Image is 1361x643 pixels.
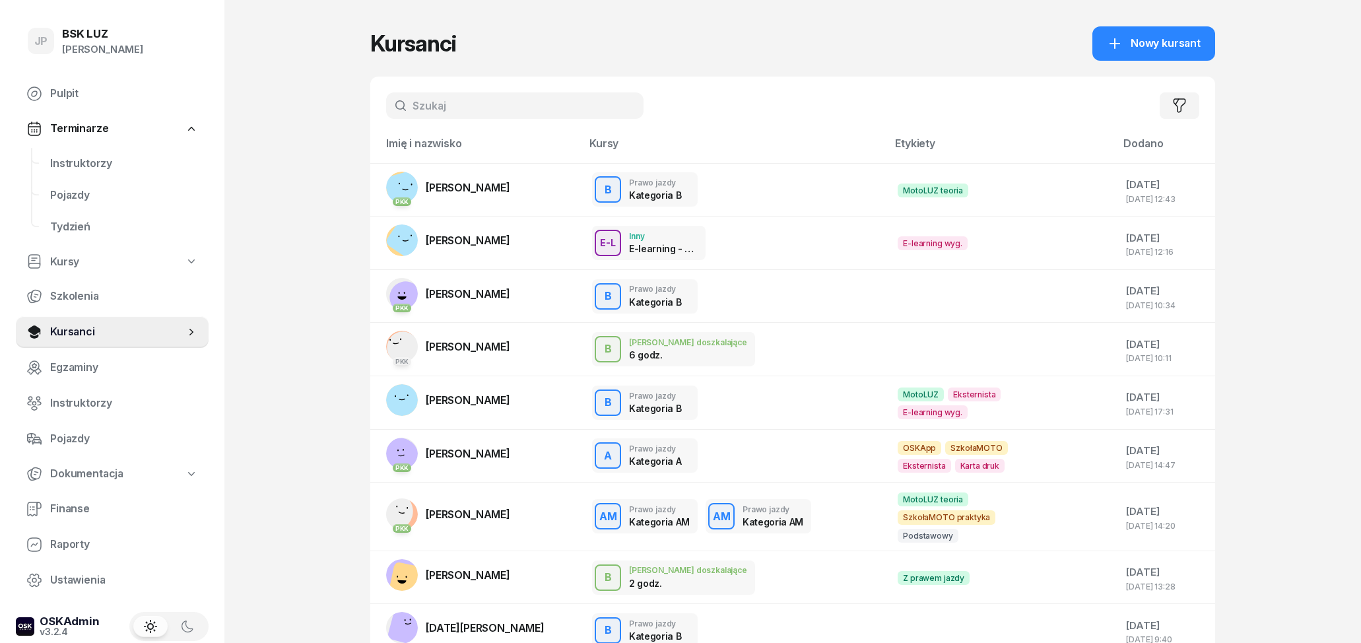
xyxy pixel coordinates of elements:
span: E-learning wyg. [898,236,968,250]
th: Dodano [1115,135,1215,163]
span: Podstawowy [898,529,958,543]
div: AM [594,506,622,528]
div: Prawo jazdy [629,285,681,293]
div: [DATE] 12:16 [1126,248,1205,256]
span: SzkołaMOTO praktyka [898,510,995,524]
a: Dokumentacja [16,459,209,489]
div: B [599,566,617,589]
span: [PERSON_NAME] [426,287,510,300]
a: Pojazdy [16,423,209,455]
div: OSKAdmin [40,616,100,627]
span: OSKApp [898,441,941,455]
a: PKK[PERSON_NAME] [386,438,510,469]
span: Nowy kursant [1131,35,1201,52]
a: Kursy [16,247,209,277]
span: E-learning wyg. [898,405,968,419]
span: Egzaminy [50,359,198,376]
button: AM [595,503,621,529]
div: Prawo jazdy [629,444,681,453]
span: Raporty [50,536,198,553]
span: Terminarze [50,120,108,137]
a: Nowy kursant [1092,26,1215,61]
span: MotoLUZ teoria [898,184,968,197]
div: PKK [393,524,412,533]
div: B [599,619,617,642]
div: [DATE] [1126,389,1205,406]
button: AM [708,503,735,529]
div: [DATE] [1126,503,1205,520]
a: Terminarze [16,114,209,144]
div: [DATE] 10:34 [1126,301,1205,310]
span: [PERSON_NAME] [426,393,510,407]
span: Finanse [50,500,198,518]
div: [DATE] 17:31 [1126,407,1205,416]
img: logo-xs-dark@2x.png [16,617,34,636]
div: [DATE] [1126,283,1205,300]
div: [DATE] [1126,617,1205,634]
div: [PERSON_NAME] [62,41,143,58]
div: Kategoria B [629,189,681,201]
div: [DATE] 13:28 [1126,582,1205,591]
input: Szukaj [386,92,644,119]
div: PKK [393,197,412,206]
div: Kategoria AM [629,516,690,527]
span: Eksternista [948,388,1001,401]
div: Inny [629,232,698,240]
div: Prawo jazdy [629,178,681,187]
div: Kategoria B [629,403,681,414]
span: [PERSON_NAME] [426,181,510,194]
span: Z prawem jazdy [898,571,970,585]
div: Kategoria AM [743,516,803,527]
a: Pojazdy [40,180,209,211]
a: Kursanci [16,316,209,348]
div: [DATE] [1126,230,1205,247]
div: [PERSON_NAME] doszkalające [629,338,747,347]
button: B [595,389,621,416]
div: Prawo jazdy [629,619,681,628]
a: [PERSON_NAME] [386,384,510,416]
div: Prawo jazdy [629,505,690,514]
a: Tydzień [40,211,209,243]
a: Finanse [16,493,209,525]
span: Tydzień [50,219,198,236]
div: [DATE] [1126,336,1205,353]
div: [DATE] 14:47 [1126,461,1205,469]
span: Kursy [50,254,79,271]
span: Dokumentacja [50,465,123,483]
a: Instruktorzy [16,388,209,419]
a: PKK[PERSON_NAME] [386,498,510,530]
div: B [599,338,617,360]
a: Ustawienia [16,564,209,596]
span: JP [34,36,48,47]
a: Raporty [16,529,209,560]
div: B [599,391,617,414]
span: Instruktorzy [50,395,198,412]
div: Prawo jazdy [629,391,681,400]
button: B [595,564,621,591]
a: Pulpit [16,78,209,110]
div: AM [708,506,736,528]
div: [DATE] 12:43 [1126,195,1205,203]
button: B [595,283,621,310]
div: Kategoria B [629,296,681,308]
th: Imię i nazwisko [370,135,581,163]
a: PKK[PERSON_NAME] [386,172,510,203]
a: Egzaminy [16,352,209,384]
h1: Kursanci [370,32,456,55]
div: [DATE] [1126,442,1205,459]
span: MotoLUZ teoria [898,492,968,506]
th: Kursy [581,135,887,163]
span: Eksternista [898,459,950,473]
button: A [595,442,621,469]
div: E-learning - 90 dni [629,243,698,254]
button: B [595,336,621,362]
span: [PERSON_NAME] [426,508,510,521]
span: Kursanci [50,323,185,341]
a: PKK[PERSON_NAME] [386,278,510,310]
a: PKK[PERSON_NAME] [386,331,510,362]
div: v3.2.4 [40,627,100,636]
span: SzkołaMOTO [945,441,1007,455]
a: [PERSON_NAME] [386,559,510,591]
span: [PERSON_NAME] [426,340,510,353]
div: [DATE] [1126,564,1205,581]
